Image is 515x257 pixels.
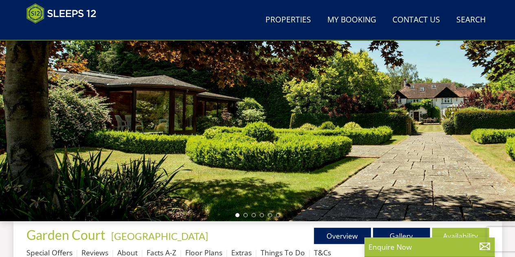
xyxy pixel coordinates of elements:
img: Sleeps 12 [26,3,96,24]
a: Availability [432,228,489,244]
a: Contact Us [389,11,443,29]
p: Enquire Now [368,242,491,252]
a: Overview [314,228,371,244]
iframe: Customer reviews powered by Trustpilot [22,29,108,35]
a: Gallery [373,228,430,244]
a: Garden Court [26,227,108,243]
a: My Booking [324,11,379,29]
span: - [108,230,208,242]
a: Search [453,11,489,29]
a: [GEOGRAPHIC_DATA] [111,230,208,242]
a: Properties [262,11,314,29]
span: Garden Court [26,227,105,243]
